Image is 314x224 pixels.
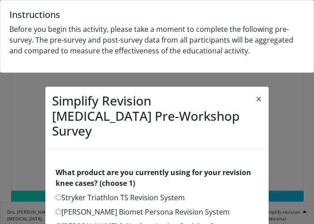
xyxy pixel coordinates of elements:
input: Stryker Triathlon TS Revision System [56,194,61,200]
h5: Instructions [9,9,305,20]
p: Before you begin this activity, please take a moment to complete the following pre-survey. The pr... [9,24,305,56]
input: [PERSON_NAME] Biomet Persona Revision System [56,209,61,215]
button: × [249,87,269,111]
label: Stryker Triathlon TS Revision System [56,192,185,203]
strong: What product are you currently using for your revision knee cases? (choose 1) [56,167,251,188]
h3: Simplify Revision [MEDICAL_DATA] Pre-Workshop Survey [52,93,249,139]
label: [PERSON_NAME] Biomet Persona Revision System [56,206,230,217]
